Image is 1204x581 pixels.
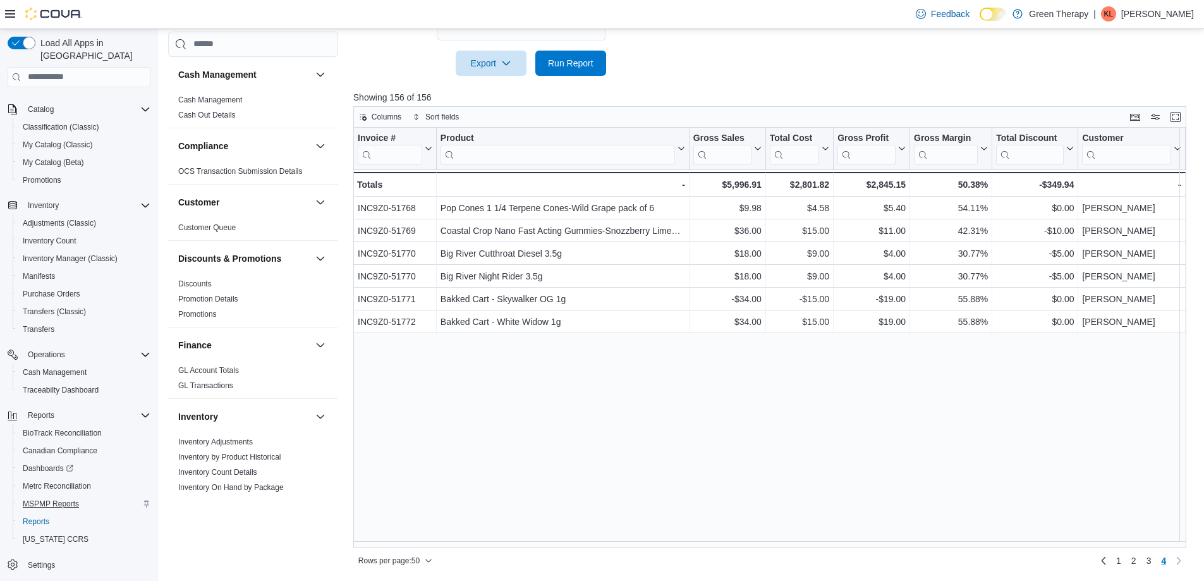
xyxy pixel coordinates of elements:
div: Bakked Cart - White Widow 1g [441,314,685,329]
div: Finance [168,363,338,398]
button: Transfers [13,321,155,338]
span: Classification (Classic) [18,119,150,135]
span: Inventory by Product Historical [178,452,281,462]
div: -$5.00 [996,246,1074,261]
a: Cash Out Details [178,111,236,119]
button: Export [456,51,526,76]
div: $0.00 [996,291,1074,307]
span: Transfers [23,324,54,334]
button: Transfers (Classic) [13,303,155,321]
div: $2,845.15 [837,177,906,192]
h3: Discounts & Promotions [178,252,281,265]
button: Gross Profit [837,133,906,165]
span: Inventory Count Details [178,467,257,477]
button: Settings [3,556,155,574]
span: Reports [23,408,150,423]
div: $11.00 [837,223,906,238]
span: Inventory Adjustments [178,437,253,447]
span: Metrc Reconciliation [23,481,91,491]
span: Adjustments (Classic) [18,216,150,231]
a: GL Transactions [178,381,233,390]
span: Columns [372,112,401,122]
span: Promotions [18,173,150,188]
button: Total Cost [770,133,829,165]
span: My Catalog (Beta) [18,155,150,170]
h3: Customer [178,196,219,209]
span: Classification (Classic) [23,122,99,132]
span: MSPMP Reports [18,496,150,511]
span: Traceabilty Dashboard [18,382,150,398]
div: Invoice # [358,133,422,165]
div: INC9Z0-51769 [358,223,432,238]
button: Traceabilty Dashboard [13,381,155,399]
button: Classification (Classic) [13,118,155,136]
div: Gross Margin [914,133,978,165]
span: 4 [1161,554,1166,567]
div: Customer [1082,133,1171,145]
button: Display options [1148,109,1163,125]
span: MSPMP Reports [23,499,79,509]
a: Page 2 of 4 [1126,551,1141,571]
div: $18.00 [693,246,762,261]
span: Cash Out Details [178,110,236,120]
div: [PERSON_NAME] [1082,246,1181,261]
span: Promotions [23,175,61,185]
a: Inventory Adjustments [178,437,253,446]
div: Totals [357,177,432,192]
span: Load All Apps in [GEOGRAPHIC_DATA] [35,37,150,62]
a: Dashboards [13,460,155,477]
div: -$10.00 [996,223,1074,238]
a: Metrc Reconciliation [18,479,96,494]
span: Adjustments (Classic) [23,218,96,228]
button: Invoice # [358,133,432,165]
button: Discounts & Promotions [313,251,328,266]
button: Canadian Compliance [13,442,155,460]
button: Customer [313,195,328,210]
a: BioTrack Reconciliation [18,425,107,441]
div: $4.00 [837,246,906,261]
span: Discounts [178,279,212,289]
a: Page 3 of 4 [1141,551,1157,571]
span: Manifests [18,269,150,284]
span: Promotions [178,309,217,319]
p: Showing 156 of 156 [353,91,1195,104]
div: Gross Sales [693,133,751,165]
h3: Finance [178,339,212,352]
h3: Compliance [178,140,228,152]
span: Customer Queue [178,223,236,233]
button: Inventory [313,409,328,424]
span: Catalog [28,104,54,114]
div: $4.58 [770,200,829,216]
span: My Catalog (Classic) [23,140,93,150]
button: Gross Sales [693,133,762,165]
a: Transfers [18,322,59,337]
span: Cash Management [178,95,242,105]
div: INC9Z0-51770 [358,246,432,261]
div: [PERSON_NAME] [1082,291,1181,307]
div: $5.40 [837,200,906,216]
button: Keyboard shortcuts [1128,109,1143,125]
div: $18.00 [693,269,762,284]
div: Bakked Cart - Skywalker OG 1g [441,291,685,307]
div: INC9Z0-51768 [358,200,432,216]
div: Customer [168,220,338,240]
span: 3 [1146,554,1152,567]
div: Kyle Lack [1101,6,1116,21]
button: Inventory Manager (Classic) [13,250,155,267]
button: Reports [13,513,155,530]
span: 1 [1116,554,1121,567]
a: Inventory On Hand by Package [178,483,284,492]
div: $9.00 [770,269,829,284]
p: Green Therapy [1029,6,1088,21]
a: Transfers (Classic) [18,304,91,319]
button: [US_STATE] CCRS [13,530,155,548]
div: [PERSON_NAME] [1082,269,1181,284]
span: 2 [1131,554,1136,567]
span: Settings [28,560,55,570]
span: Cash Management [18,365,150,380]
button: Manifests [13,267,155,285]
button: Next page [1171,553,1186,568]
div: Product [441,133,675,145]
div: 54.11% [914,200,988,216]
div: INC9Z0-51772 [358,314,432,329]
